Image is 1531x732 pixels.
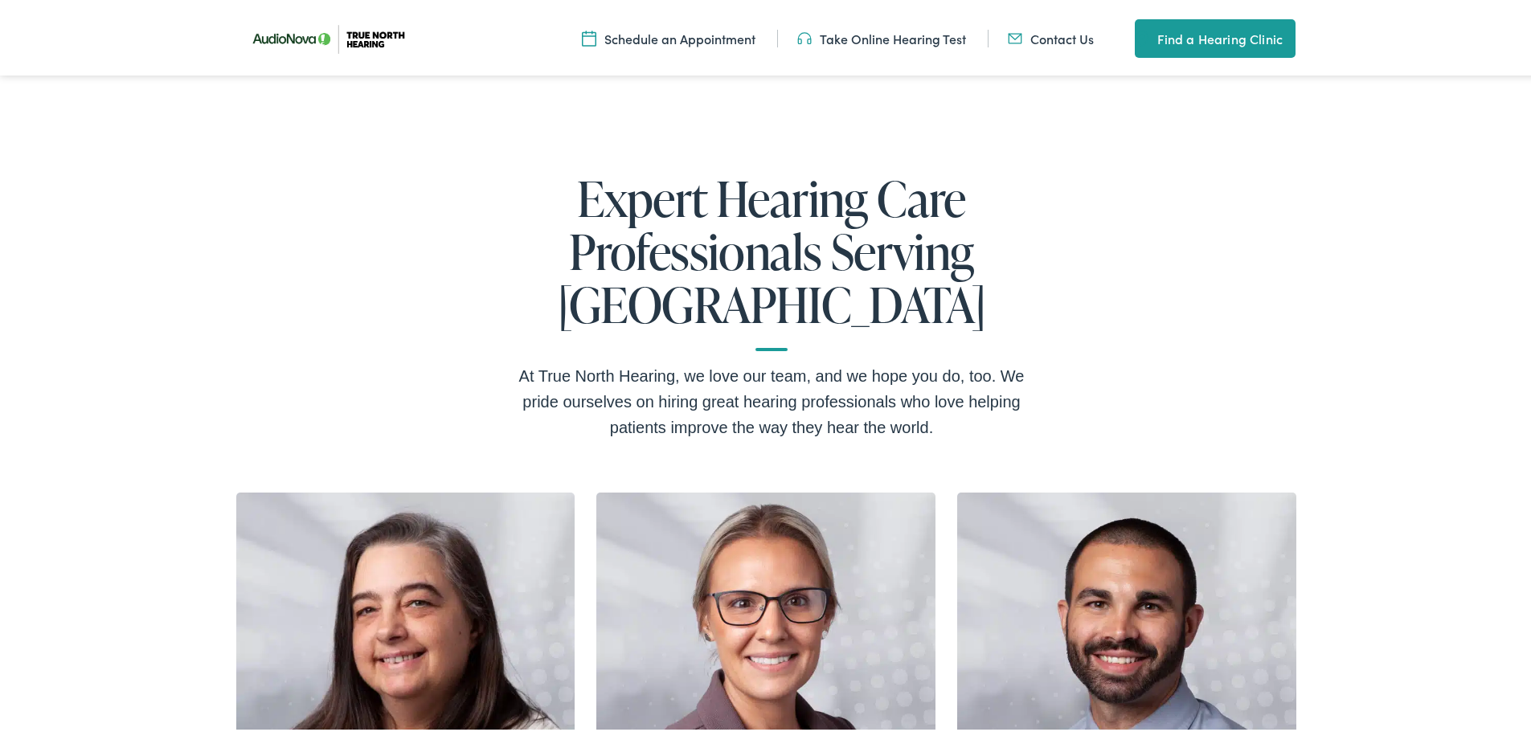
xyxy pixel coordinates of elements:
a: Contact Us [1008,27,1094,44]
img: Headphones icon in color code ffb348 [797,27,812,44]
img: Mail icon in color code ffb348, used for communication purposes [1008,27,1022,44]
a: Find a Hearing Clinic [1135,16,1296,55]
div: At True North Hearing, we love our team, and we hope you do, too. We pride ourselves on hiring gr... [514,360,1029,437]
img: Icon symbolizing a calendar in color code ffb348 [582,27,596,44]
a: Take Online Hearing Test [797,27,966,44]
img: utility icon [1135,26,1149,45]
a: Schedule an Appointment [582,27,755,44]
h1: Expert Hearing Care Professionals Serving [GEOGRAPHIC_DATA] [514,169,1029,348]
